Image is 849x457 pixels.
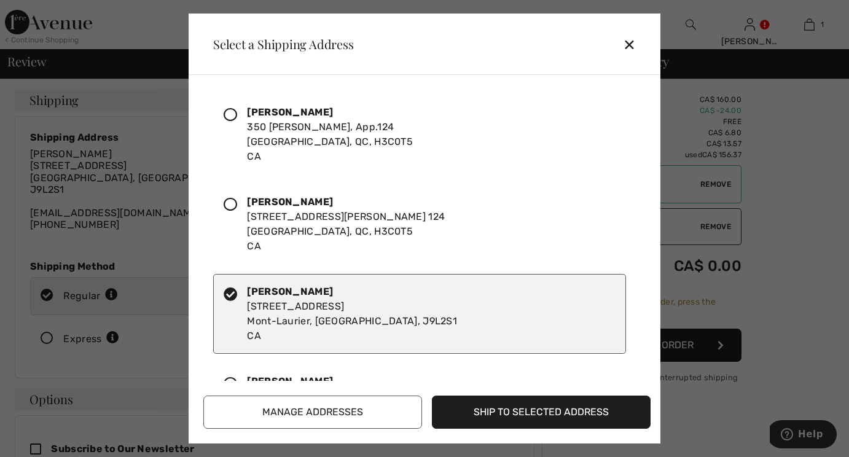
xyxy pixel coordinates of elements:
[247,284,457,343] div: [STREET_ADDRESS] Mont-Laurier, [GEOGRAPHIC_DATA], J9L2S1 CA
[247,105,413,164] div: 350 [PERSON_NAME], App.124 [GEOGRAPHIC_DATA], QC, H3C0T5 CA
[247,106,333,118] strong: [PERSON_NAME]
[247,196,333,208] strong: [PERSON_NAME]
[247,375,333,387] strong: [PERSON_NAME]
[203,38,354,50] div: Select a Shipping Address
[203,396,422,429] button: Manage Addresses
[432,396,651,429] button: Ship to Selected Address
[247,286,333,297] strong: [PERSON_NAME]
[28,9,53,20] span: Help
[623,31,646,57] div: ✕
[247,195,445,254] div: [STREET_ADDRESS][PERSON_NAME] 124 [GEOGRAPHIC_DATA], QC, H3C0T5 CA
[247,374,499,433] div: [STREET_ADDRESS] [GEOGRAPHIC_DATA], [GEOGRAPHIC_DATA], H1T0A2 CA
